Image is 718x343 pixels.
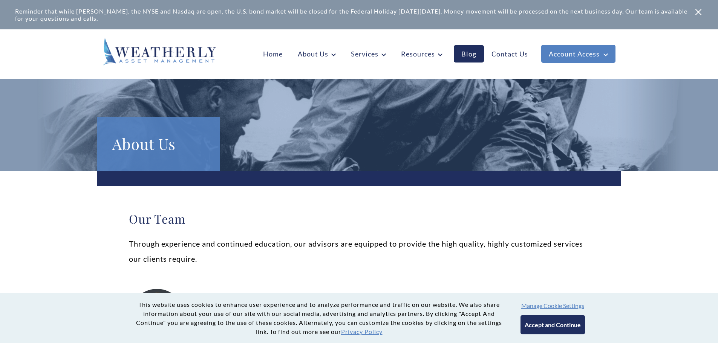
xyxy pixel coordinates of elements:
[103,38,216,66] img: Weatherly
[129,211,589,226] h2: Our Team
[290,45,343,63] a: About Us
[129,236,589,266] p: Through experience and continued education, our advisors are equipped to provide the high quality...
[521,315,585,334] button: Accept and Continue
[341,328,383,335] a: Privacy Policy
[343,45,393,63] a: Services
[541,45,615,63] a: Account Access
[112,132,205,156] h1: About Us
[193,293,589,305] a: [PERSON_NAME]
[15,8,694,22] div: Reminder that while [PERSON_NAME], the NYSE and Nasdaq are open, the U.S. bond market will be clo...
[393,45,450,63] a: Resources
[484,45,536,63] a: Contact Us
[521,302,584,309] button: Manage Cookie Settings
[133,300,505,336] p: This website uses cookies to enhance user experience and to analyze performance and traffic on ou...
[454,45,484,63] a: Blog
[256,45,290,63] a: Home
